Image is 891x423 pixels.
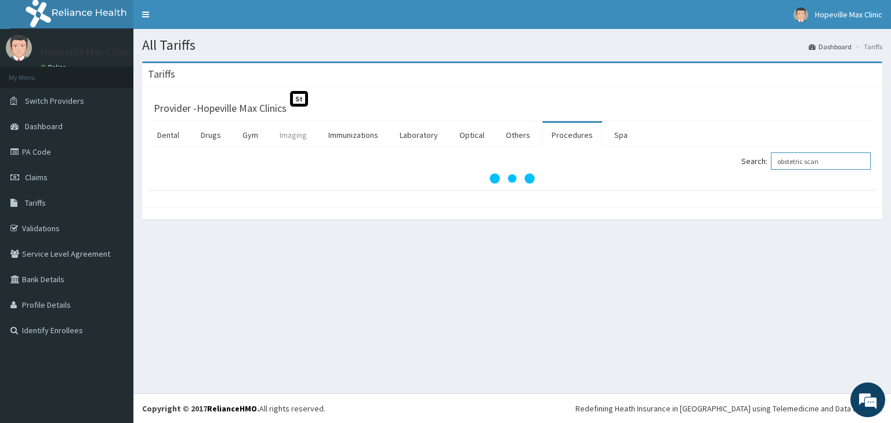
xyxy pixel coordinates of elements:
[853,42,882,52] li: Tariffs
[21,58,47,87] img: d_794563401_company_1708531726252_794563401
[25,121,63,132] span: Dashboard
[390,123,447,147] a: Laboratory
[575,403,882,414] div: Redefining Heath Insurance in [GEOGRAPHIC_DATA] using Telemedicine and Data Science!
[489,155,535,202] svg: audio-loading
[207,403,257,414] a: RelianceHMO
[771,152,871,170] input: Search:
[25,172,48,183] span: Claims
[41,63,68,71] a: Online
[148,123,189,147] a: Dental
[741,152,871,170] label: Search:
[270,123,316,147] a: Imaging
[191,123,230,147] a: Drugs
[25,96,84,106] span: Switch Providers
[6,292,221,333] textarea: Type your message and hit 'Enter'
[542,123,602,147] a: Procedures
[67,134,160,251] span: We're online!
[605,123,637,147] a: Spa
[25,198,46,208] span: Tariffs
[154,103,287,114] h3: Provider - Hopeville Max Clinics
[794,8,808,22] img: User Image
[497,123,539,147] a: Others
[290,91,308,107] span: St
[60,65,195,80] div: Chat with us now
[6,35,32,61] img: User Image
[233,123,267,147] a: Gym
[815,9,882,20] span: Hopeville Max Clinic
[142,38,882,53] h1: All Tariffs
[133,393,891,423] footer: All rights reserved.
[319,123,387,147] a: Immunizations
[41,47,131,57] p: Hopeville Max Clinic
[450,123,494,147] a: Optical
[142,403,259,414] strong: Copyright © 2017 .
[809,42,852,52] a: Dashboard
[190,6,218,34] div: Minimize live chat window
[148,69,175,79] h3: Tariffs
